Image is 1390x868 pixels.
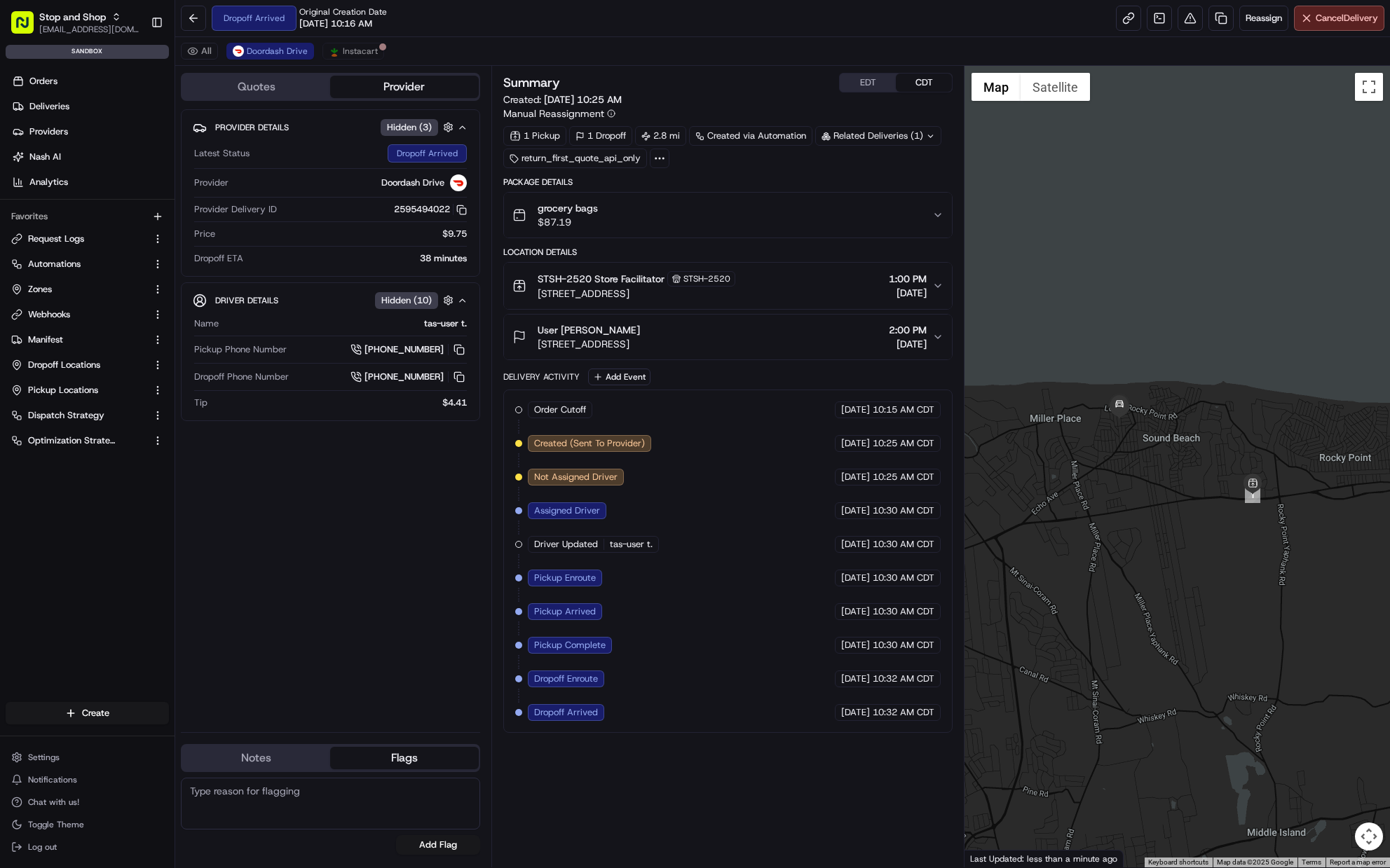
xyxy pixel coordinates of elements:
img: Nash [14,14,42,42]
span: 10:15 AM CDT [873,404,934,416]
div: Last Updated: less than a minute ago [965,850,1124,867]
span: Dropoff Locations [28,359,100,371]
a: Report a map error [1330,858,1386,866]
span: Cancel Delivery [1316,12,1378,25]
button: CDT [896,74,952,92]
span: Doordash Drive [381,177,444,189]
button: Quotes [182,76,330,98]
span: 10:30 AM CDT [873,639,934,652]
span: Provider Details [215,122,289,133]
button: 2595494022 [394,203,467,216]
button: Settings [6,748,169,767]
a: Providers [6,120,175,143]
button: Start new chat [238,138,255,155]
span: Pickup Complete [534,639,606,652]
a: Manifest [11,333,147,346]
span: Map data ©2025 Google [1217,858,1293,866]
span: Original Creation Date [299,6,387,18]
span: Pickup Phone Number [194,343,287,356]
div: 1 Dropoff [569,126,632,146]
span: User [PERSON_NAME] [538,323,640,337]
button: Manual Reassignment [503,106,615,120]
span: Assigned Driver [534,504,600,517]
button: All [181,43,218,60]
a: Created via Automation [689,126,812,146]
span: Zones [28,283,52,296]
span: [STREET_ADDRESS] [538,337,640,351]
button: Dispatch Strategy [6,404,169,427]
button: Doordash Drive [226,43,314,60]
button: grocery bags$87.19 [504,193,953,237]
button: [PHONE_NUMBER] [350,369,467,385]
button: Show street map [972,73,1021,101]
button: Webhooks [6,303,169,326]
span: 2:00 PM [889,323,927,337]
span: Instacart [343,46,378,57]
a: Terms (opens in new tab) [1302,858,1321,866]
span: $9.75 [442,228,467,240]
span: Dispatch Strategy [28,409,104,422]
span: 10:32 AM CDT [873,673,934,685]
span: Toggle Theme [28,819,84,830]
button: [EMAIL_ADDRESS][DOMAIN_NAME] [39,24,139,35]
span: Chat with us! [28,797,79,808]
div: 1 Pickup [503,126,566,146]
input: Clear [36,90,231,105]
div: return_first_quote_api_only [503,149,647,168]
div: Delivery Activity [503,371,580,383]
button: Automations [6,253,169,275]
span: [PHONE_NUMBER] [364,371,444,383]
div: Location Details [503,247,953,258]
div: We're available if you need us! [48,148,177,159]
span: [STREET_ADDRESS] [538,287,735,301]
span: Knowledge Base [28,203,107,217]
span: Create [82,707,109,719]
img: doordash_logo_v2.png [450,174,467,191]
button: Instacart [322,43,384,60]
a: Open this area in Google Maps (opens a new window) [968,849,1014,867]
button: Request Logs [6,228,169,250]
span: tas-user t. [610,538,653,551]
span: 10:30 AM CDT [873,605,934,618]
div: 📗 [14,205,25,216]
span: Name [194,317,219,330]
span: Price [194,228,215,240]
a: Request Logs [11,233,147,245]
button: Log out [6,837,169,857]
a: 📗Knowledge Base [8,198,113,223]
span: [DATE] [841,572,870,584]
div: 38 minutes [249,252,467,265]
a: Nash AI [6,146,175,168]
button: Create [6,702,169,724]
button: Driver DetailsHidden (10) [193,289,468,312]
span: [DATE] [841,706,870,719]
a: Powered byPylon [99,237,170,248]
div: Related Deliveries (1) [815,126,941,146]
p: Welcome 👋 [14,56,255,78]
a: Zones [11,283,147,296]
span: Dropoff Phone Number [194,371,289,383]
button: Keyboard shortcuts [1148,857,1208,867]
a: Dropoff Locations [11,359,147,371]
span: 1:00 PM [889,272,927,286]
button: [PHONE_NUMBER] [350,342,467,357]
button: Notifications [6,770,169,790]
a: Automations [11,258,147,270]
a: Analytics [6,171,175,193]
span: Manual Reassignment [503,106,604,120]
div: Start new chat [48,134,230,148]
span: [DATE] [841,504,870,517]
a: Optimization Strategy [11,434,147,447]
button: CancelDelivery [1294,6,1384,31]
span: [DATE] [841,471,870,483]
span: Reassign [1246,12,1282,25]
span: Pylon [139,237,170,248]
img: 1736555255976-a54dd68f-1ca7-489b-9aae-adbdc363a1c4 [14,134,39,159]
span: Stop and Shop [39,10,106,24]
div: 1 [1245,488,1260,503]
span: [DATE] 10:25 AM [544,93,622,106]
span: [DATE] [841,673,870,685]
button: Notes [182,747,330,769]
